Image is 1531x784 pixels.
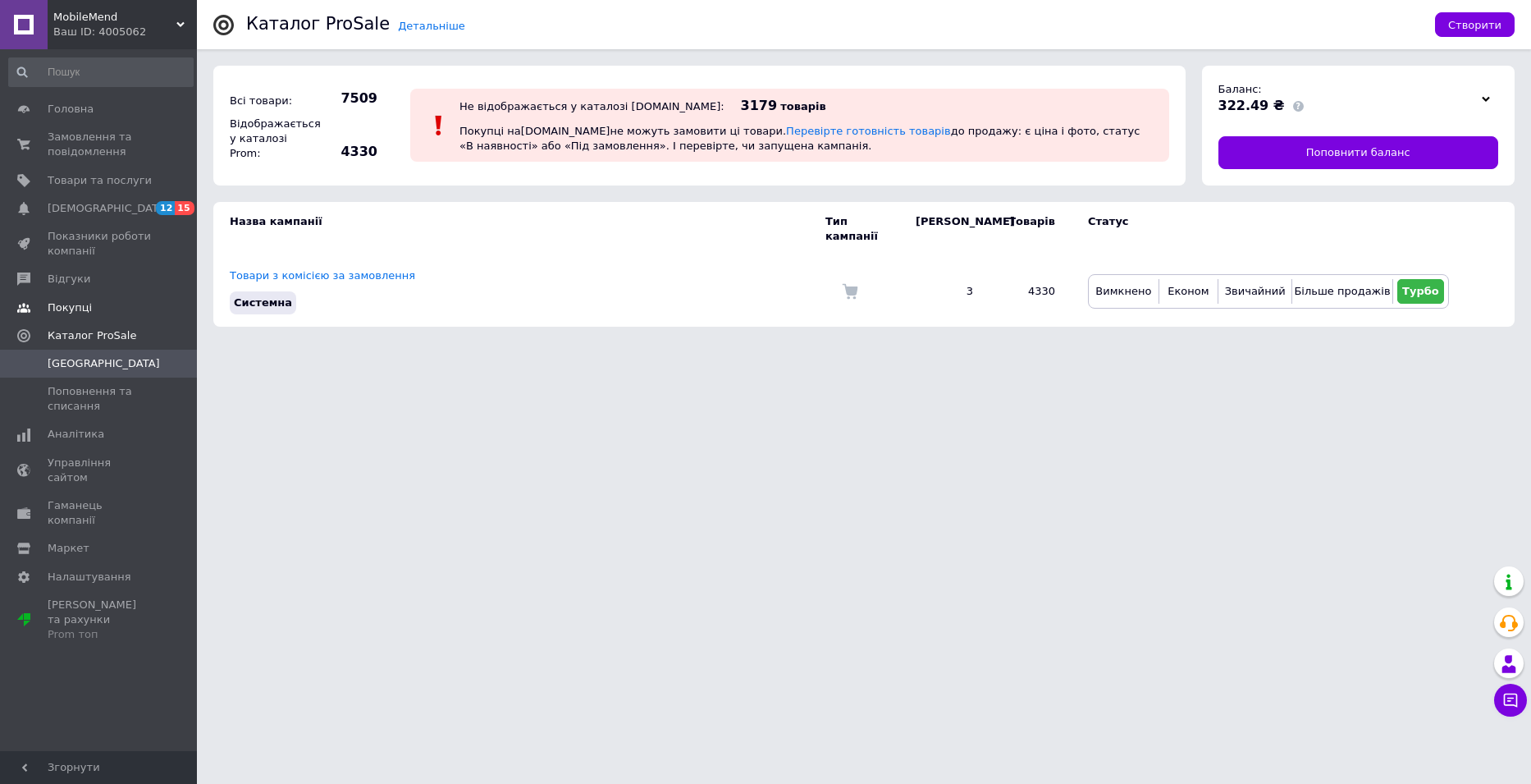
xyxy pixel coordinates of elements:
span: Показники роботи компанії [48,229,152,259]
button: Створити [1435,12,1515,37]
button: Турбо [1397,279,1444,304]
span: Гаманець компанії [48,498,152,528]
span: Вимкнено [1095,285,1151,297]
span: 7509 [320,89,377,108]
span: Управління сайтом [48,456,152,485]
span: Звичайний [1225,285,1286,297]
td: Товарів [989,202,1072,256]
td: Назва кампанії [213,202,825,256]
div: Каталог ProSale [246,16,390,33]
span: 12 [156,201,175,215]
button: Чат з покупцем [1494,684,1527,717]
td: 4330 [989,256,1072,327]
div: Не відображається у каталозі [DOMAIN_NAME]: [459,100,724,112]
span: Аналітика [48,427,104,442]
span: Поповнити баланс [1306,145,1410,160]
td: Статус [1072,202,1449,256]
img: Комісія за замовлення [842,283,858,300]
button: Більше продажів [1296,279,1387,304]
span: [GEOGRAPHIC_DATA] [48,356,160,371]
span: 15 [175,201,194,215]
span: Налаштування [48,570,131,585]
span: Покупці на [DOMAIN_NAME] не можуть замовити ці товари. до продажу: є ціна і фото, статус «В наявн... [459,125,1140,152]
span: 322.49 ₴ [1218,98,1285,113]
span: MobileMend [53,10,176,25]
span: Системна [234,296,292,309]
div: Prom топ [48,627,152,642]
button: Звичайний [1223,279,1287,304]
span: Створити [1448,19,1501,31]
input: Пошук [8,57,194,87]
span: Турбо [1402,285,1439,297]
td: [PERSON_NAME] [899,202,989,256]
span: 3179 [741,98,778,113]
span: Замовлення та повідомлення [48,130,152,159]
span: Головна [48,102,94,117]
div: Всі товари: [226,89,316,112]
span: [DEMOGRAPHIC_DATA] [48,201,169,216]
span: Економ [1168,285,1209,297]
div: Відображається у каталозі Prom: [226,112,316,166]
span: Каталог ProSale [48,328,136,343]
span: Маркет [48,541,89,556]
span: 4330 [320,143,377,161]
a: Перевірте готовність товарів [786,125,951,137]
span: товарів [780,100,825,112]
a: Товари з комісією за замовлення [230,269,415,282]
span: Товари та послуги [48,173,152,188]
span: Більше продажів [1294,285,1390,297]
span: Відгуки [48,272,90,287]
span: [PERSON_NAME] та рахунки [48,598,152,643]
span: Поповнення та списання [48,384,152,414]
span: Баланс: [1218,83,1262,95]
a: Детальніше [398,20,465,32]
a: Поповнити баланс [1218,136,1499,169]
td: 3 [899,256,989,327]
img: :exclamation: [427,113,451,138]
td: Тип кампанії [825,202,899,256]
div: Ваш ID: 4005062 [53,25,197,39]
button: Економ [1163,279,1213,304]
span: Покупці [48,300,92,315]
button: Вимкнено [1093,279,1154,304]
